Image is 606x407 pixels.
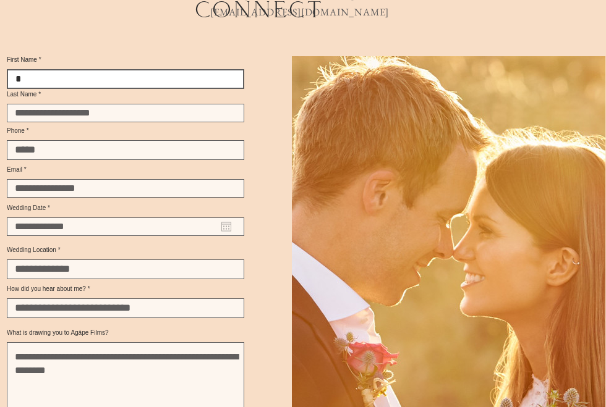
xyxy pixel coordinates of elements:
[7,286,244,292] label: How did you hear about me?
[7,247,244,253] label: Wedding Location
[7,330,244,336] label: What is drawing you to Agápe Films?
[7,128,244,134] label: Phone
[7,57,244,63] label: First Name
[7,91,244,98] label: Last Name
[7,205,244,211] label: Wedding Date
[221,222,231,232] button: Open calendar
[7,167,244,173] label: Email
